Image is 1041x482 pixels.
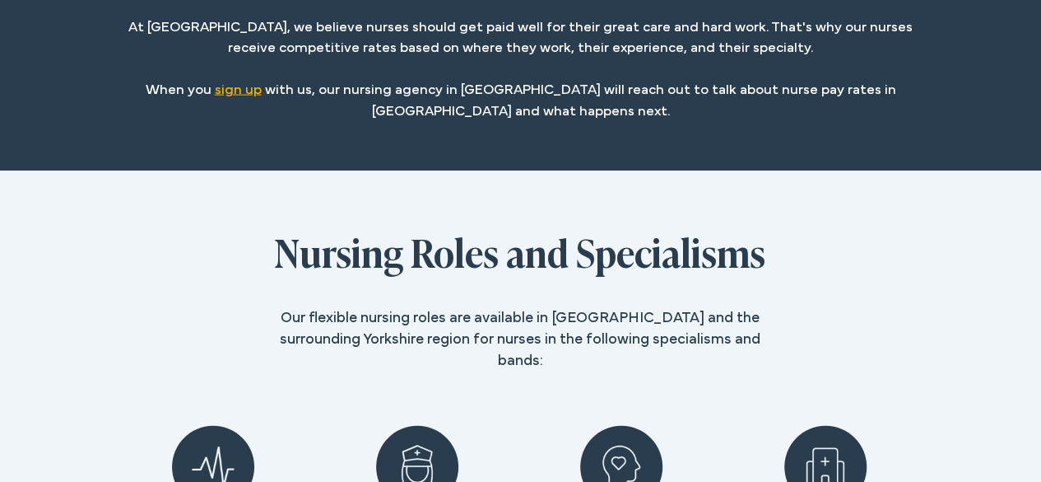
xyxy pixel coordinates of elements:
span: Nursing Roles and Specialisms [275,238,765,276]
a: sign up [215,84,262,96]
span: When you [146,84,211,96]
span: with us, our nursing agency in [GEOGRAPHIC_DATA] will reach out to talk about nurse pay rates in ... [265,84,899,118]
span: At [GEOGRAPHIC_DATA], we believe nurses should get paid well for their great care and hard work. ... [128,21,916,55]
span: Our flexible nursing roles are available in [GEOGRAPHIC_DATA] and the surrounding Yorkshire regio... [280,312,760,367]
